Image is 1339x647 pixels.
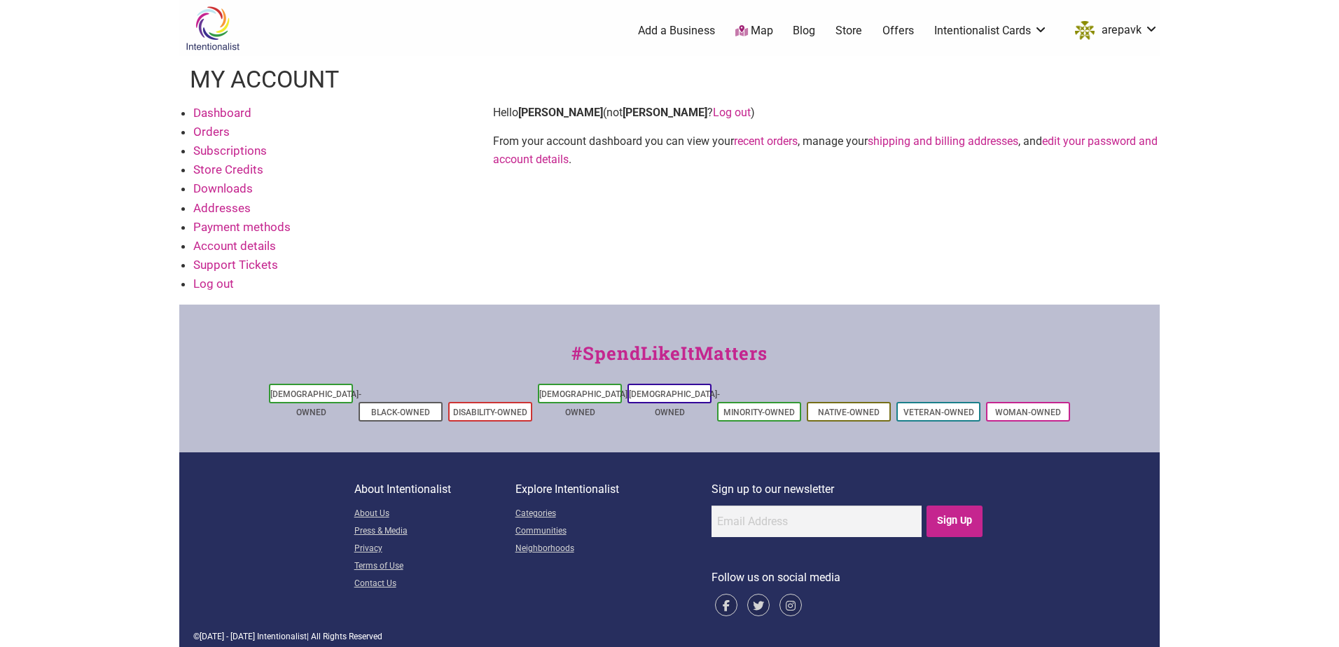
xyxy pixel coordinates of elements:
[179,104,473,305] nav: Account pages
[818,408,880,417] a: Native-Owned
[712,569,985,587] p: Follow us on social media
[354,480,515,499] p: About Intentionalist
[515,506,712,523] a: Categories
[193,201,251,215] a: Addresses
[793,23,815,39] a: Blog
[354,506,515,523] a: About Us
[882,23,914,39] a: Offers
[354,523,515,541] a: Press & Media
[903,408,974,417] a: Veteran-Owned
[1068,18,1158,43] a: arepavk
[713,106,751,119] a: Log out
[193,162,263,176] a: Store Credits
[515,541,712,558] a: Neighborhoods
[835,23,862,39] a: Store
[193,239,276,253] a: Account details
[539,389,630,417] a: [DEMOGRAPHIC_DATA]-Owned
[493,104,1160,122] p: Hello (not ? )
[200,632,255,641] span: [DATE] - [DATE]
[193,258,278,272] a: Support Tickets
[354,541,515,558] a: Privacy
[735,23,773,39] a: Map
[515,523,712,541] a: Communities
[493,134,1158,166] a: edit your password and account details
[193,106,251,120] a: Dashboard
[270,389,361,417] a: [DEMOGRAPHIC_DATA]-Owned
[623,106,707,119] strong: [PERSON_NAME]
[193,144,267,158] a: Subscriptions
[193,181,253,195] a: Downloads
[190,63,339,97] h1: My account
[179,340,1160,381] div: #SpendLikeItMatters
[638,23,715,39] a: Add a Business
[354,558,515,576] a: Terms of Use
[179,6,246,51] img: Intentionalist
[193,220,291,234] a: Payment methods
[193,277,234,291] a: Log out
[629,389,720,417] a: [DEMOGRAPHIC_DATA]-Owned
[712,480,985,499] p: Sign up to our newsletter
[257,632,307,641] span: Intentionalist
[453,408,527,417] a: Disability-Owned
[927,506,983,537] input: Sign Up
[518,106,603,119] strong: [PERSON_NAME]
[723,408,795,417] a: Minority-Owned
[354,576,515,593] a: Contact Us
[868,134,1018,148] a: shipping and billing addresses
[371,408,430,417] a: Black-Owned
[193,630,1146,643] div: © | All Rights Reserved
[734,134,798,148] a: recent orders
[995,408,1061,417] a: Woman-Owned
[712,506,922,537] input: Email Address
[515,480,712,499] p: Explore Intentionalist
[493,132,1160,168] p: From your account dashboard you can view your , manage your , and .
[934,23,1048,39] a: Intentionalist Cards
[193,125,230,139] a: Orders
